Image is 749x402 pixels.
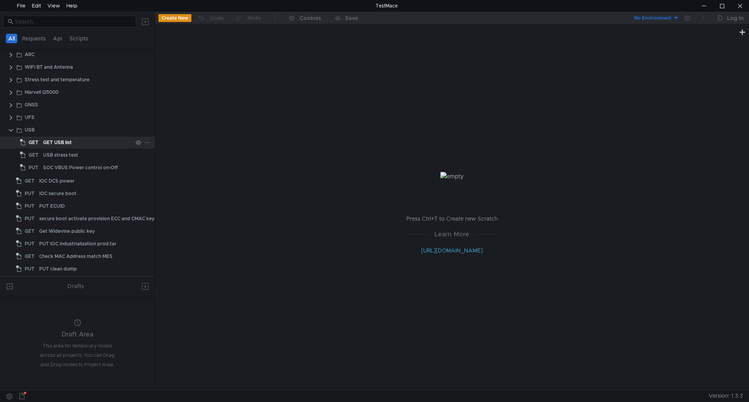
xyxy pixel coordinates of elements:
[39,250,113,262] div: Check MAC Address match MES
[29,137,38,148] span: GET
[29,149,38,161] span: GET
[39,213,157,225] div: secure boot activate provision ECC and CMAC keys
[6,34,17,43] button: All
[634,15,671,22] div: No Environment
[25,200,35,212] span: PUT
[25,175,35,187] span: GET
[727,13,744,23] div: Log In
[25,74,89,86] div: Stress test and temperature
[43,137,72,148] div: GET USB list
[25,238,35,250] span: PUT
[300,13,321,23] div: Cookies
[25,188,35,199] span: PUT
[39,238,116,250] div: PUT IOC industrialization prod.tar
[39,175,75,187] div: IOC DCS power
[67,34,91,43] button: Scripts
[230,12,267,24] button: Redo
[25,49,35,60] div: ARC
[210,13,224,23] div: Undo
[247,13,261,23] div: Redo
[709,390,743,402] span: Version: 1.3.3
[20,34,48,43] button: Requests
[406,214,498,223] p: Press Ctrl+T to Create new Scratch
[43,149,78,161] div: USB stress test
[421,247,483,254] a: [URL][DOMAIN_NAME]
[39,225,95,237] div: Get Widevine public key
[191,12,230,24] button: Undo
[51,34,65,43] button: Api
[39,200,65,212] div: PUT ECUID
[428,229,476,239] span: Learn More
[440,172,464,181] img: empty
[25,225,35,237] span: GET
[25,124,35,136] div: USB
[39,263,77,275] div: PUT clean dump
[25,250,35,262] span: GET
[43,162,118,174] div: SOC VBUS Power control on-Off
[625,12,679,24] button: No Environment
[25,263,35,275] span: PUT
[158,14,191,22] button: Create New
[39,188,76,199] div: IOC secure boot
[25,99,38,111] div: GNSS
[25,86,58,98] div: Marvell I25000
[345,15,358,21] div: Save
[25,213,35,225] span: PUT
[25,111,35,123] div: UFS
[67,281,84,291] div: Drafts
[25,61,73,73] div: WIFI BT and Antenna
[29,162,38,174] span: PUT
[15,17,131,26] input: Search...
